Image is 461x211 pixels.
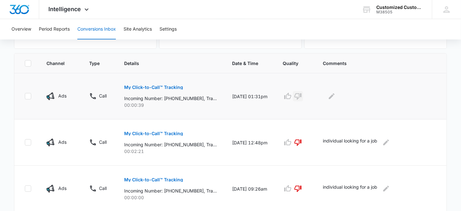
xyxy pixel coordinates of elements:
[283,60,298,67] span: Quality
[11,19,31,40] button: Overview
[58,92,67,99] p: Ads
[124,95,217,102] p: Incoming Number: [PHONE_NUMBER], Tracking Number: [PHONE_NUMBER], Ring To: [PHONE_NUMBER], Caller...
[224,73,275,120] td: [DATE] 01:31pm
[160,19,177,40] button: Settings
[124,131,183,136] p: My Click-to-Call™ Tracking
[124,141,217,148] p: Incoming Number: [PHONE_NUMBER], Tracking Number: [PHONE_NUMBER], Ring To: [PHONE_NUMBER], Caller...
[323,137,377,148] p: individual looking for a job
[224,120,275,166] td: [DATE] 12:48pm
[327,91,337,101] button: Edit Comments
[124,187,217,194] p: Incoming Number: [PHONE_NUMBER], Tracking Number: [PHONE_NUMBER], Ring To: [PHONE_NUMBER], Caller...
[124,19,152,40] button: Site Analytics
[124,148,217,155] p: 00:02:21
[39,19,70,40] button: Period Reports
[124,178,183,182] p: My Click-to-Call™ Tracking
[77,19,116,40] button: Conversions Inbox
[124,126,183,141] button: My Click-to-Call™ Tracking
[381,184,391,194] button: Edit Comments
[124,60,208,67] span: Details
[99,139,107,145] p: Call
[124,80,183,95] button: My Click-to-Call™ Tracking
[323,60,427,67] span: Comments
[323,184,377,194] p: individual looking for a job
[46,60,65,67] span: Channel
[124,85,183,90] p: My Click-to-Call™ Tracking
[99,92,107,99] p: Call
[124,172,183,187] button: My Click-to-Call™ Tracking
[376,10,423,14] div: account id
[49,6,81,12] span: Intelligence
[124,194,217,201] p: 00:00:00
[376,5,423,10] div: account name
[58,185,67,192] p: Ads
[58,139,67,145] p: Ads
[381,137,391,148] button: Edit Comments
[99,185,107,192] p: Call
[232,60,258,67] span: Date & Time
[124,102,217,108] p: 00:00:39
[89,60,100,67] span: Type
